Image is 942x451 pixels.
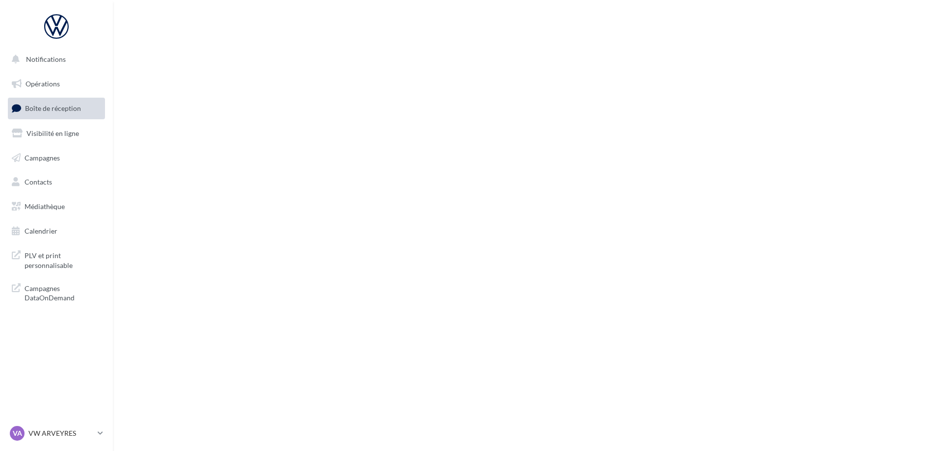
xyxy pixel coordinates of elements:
[25,227,57,235] span: Calendrier
[6,123,107,144] a: Visibilité en ligne
[6,196,107,217] a: Médiathèque
[25,104,81,112] span: Boîte de réception
[25,202,65,211] span: Médiathèque
[6,278,107,307] a: Campagnes DataOnDemand
[13,428,22,438] span: VA
[6,98,107,119] a: Boîte de réception
[6,245,107,274] a: PLV et print personnalisable
[26,129,79,137] span: Visibilité en ligne
[6,172,107,192] a: Contacts
[26,55,66,63] span: Notifications
[28,428,94,438] p: VW ARVEYRES
[6,148,107,168] a: Campagnes
[8,424,105,443] a: VA VW ARVEYRES
[25,153,60,161] span: Campagnes
[25,249,101,270] span: PLV et print personnalisable
[25,282,101,303] span: Campagnes DataOnDemand
[6,74,107,94] a: Opérations
[26,80,60,88] span: Opérations
[6,49,103,70] button: Notifications
[25,178,52,186] span: Contacts
[6,221,107,241] a: Calendrier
